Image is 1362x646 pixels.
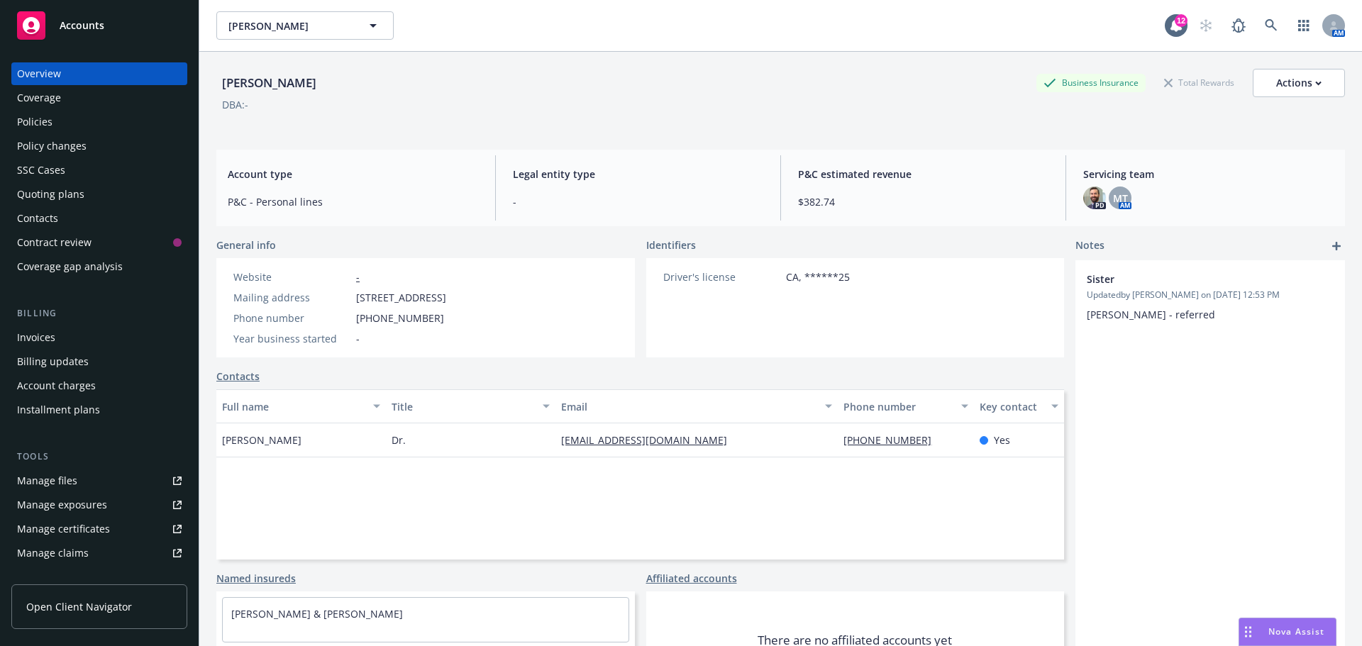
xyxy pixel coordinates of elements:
[356,311,444,325] span: [PHONE_NUMBER]
[17,135,87,157] div: Policy changes
[17,207,58,230] div: Contacts
[17,469,77,492] div: Manage files
[216,369,260,384] a: Contacts
[1157,74,1241,91] div: Total Rewards
[994,433,1010,447] span: Yes
[11,542,187,564] a: Manage claims
[17,518,110,540] div: Manage certificates
[1087,272,1297,286] span: Sister
[798,167,1048,182] span: P&C estimated revenue
[356,270,360,284] a: -
[11,183,187,206] a: Quoting plans
[17,326,55,349] div: Invoices
[555,389,838,423] button: Email
[386,389,555,423] button: Title
[11,231,187,254] a: Contract review
[1276,69,1322,96] div: Actions
[1328,238,1345,255] a: add
[11,111,187,133] a: Policies
[228,194,478,209] span: P&C - Personal lines
[646,238,696,252] span: Identifiers
[392,433,406,447] span: Dr.
[11,159,187,182] a: SSC Cases
[1239,618,1257,645] div: Drag to move
[222,97,248,112] div: DBA: -
[980,399,1043,414] div: Key contact
[1075,238,1104,255] span: Notes
[11,306,187,321] div: Billing
[11,207,187,230] a: Contacts
[1083,186,1106,209] img: photo
[17,399,100,421] div: Installment plans
[11,87,187,109] a: Coverage
[798,194,1048,209] span: $382.74
[561,433,738,447] a: [EMAIL_ADDRESS][DOMAIN_NAME]
[11,399,187,421] a: Installment plans
[11,350,187,373] a: Billing updates
[392,399,534,414] div: Title
[17,159,65,182] div: SSC Cases
[17,566,84,589] div: Manage BORs
[228,18,351,33] span: [PERSON_NAME]
[1087,289,1334,301] span: Updated by [PERSON_NAME] on [DATE] 12:53 PM
[11,469,187,492] a: Manage files
[1036,74,1146,91] div: Business Insurance
[228,167,478,182] span: Account type
[11,135,187,157] a: Policy changes
[1253,69,1345,97] button: Actions
[231,607,403,620] a: [PERSON_NAME] & [PERSON_NAME]
[216,74,322,92] div: [PERSON_NAME]
[17,255,123,278] div: Coverage gap analysis
[11,566,187,589] a: Manage BORs
[26,599,132,614] span: Open Client Navigator
[17,231,92,254] div: Contract review
[216,238,276,252] span: General info
[11,255,187,278] a: Coverage gap analysis
[1087,308,1215,321] span: [PERSON_NAME] - referred
[11,518,187,540] a: Manage certificates
[838,389,973,423] button: Phone number
[513,194,763,209] span: -
[233,331,350,346] div: Year business started
[216,389,386,423] button: Full name
[11,494,187,516] a: Manage exposures
[1290,11,1318,40] a: Switch app
[17,111,52,133] div: Policies
[233,311,350,325] div: Phone number
[1268,625,1324,637] span: Nova Assist
[646,571,737,586] a: Affiliated accounts
[1192,11,1220,40] a: Start snowing
[17,87,61,109] div: Coverage
[1083,167,1334,182] span: Servicing team
[356,290,446,305] span: [STREET_ADDRESS]
[17,350,89,373] div: Billing updates
[1239,618,1336,646] button: Nova Assist
[974,389,1064,423] button: Key contact
[233,269,350,284] div: Website
[513,167,763,182] span: Legal entity type
[11,374,187,397] a: Account charges
[216,11,394,40] button: [PERSON_NAME]
[17,183,84,206] div: Quoting plans
[1224,11,1253,40] a: Report a Bug
[843,399,952,414] div: Phone number
[17,374,96,397] div: Account charges
[17,62,61,85] div: Overview
[11,62,187,85] a: Overview
[1075,260,1345,333] div: SisterUpdatedby [PERSON_NAME] on [DATE] 12:53 PM[PERSON_NAME] - referred
[233,290,350,305] div: Mailing address
[17,494,107,516] div: Manage exposures
[561,399,816,414] div: Email
[11,326,187,349] a: Invoices
[356,331,360,346] span: -
[1113,191,1128,206] span: MT
[11,6,187,45] a: Accounts
[11,450,187,464] div: Tools
[17,542,89,564] div: Manage claims
[663,269,780,284] div: Driver's license
[60,20,104,31] span: Accounts
[1257,11,1285,40] a: Search
[216,571,296,586] a: Named insureds
[843,433,943,447] a: [PHONE_NUMBER]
